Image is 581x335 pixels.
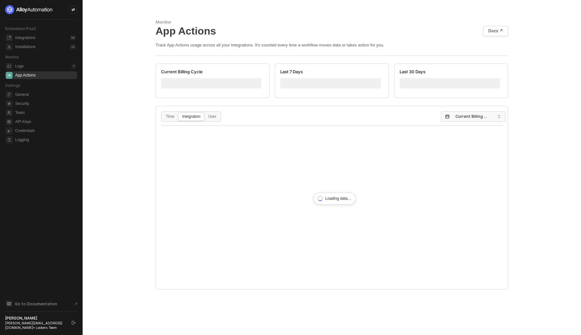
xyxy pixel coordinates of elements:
[15,100,76,107] span: Security
[483,26,508,36] a: Docs ↗
[6,44,13,50] span: installations
[156,25,508,37] div: App Actions
[15,127,76,135] span: Credentials
[5,26,36,31] span: Embedded iPaaS
[6,127,13,134] span: credentials
[6,118,13,125] span: api-key
[15,64,24,69] div: Logs
[5,5,77,14] a: logo
[6,300,12,307] span: documentation
[6,72,13,79] span: icon-app-actions
[6,63,13,70] span: icon-logs
[488,28,503,34] div: Docs ↗
[15,301,57,307] span: Go to Documentation
[15,109,76,117] span: Team
[6,91,13,98] span: general
[6,137,13,143] span: logging
[5,300,77,308] a: Knowledge Base
[6,35,13,41] span: integrations
[156,42,508,48] div: Track App Actions usage across all your integrations. It's counted every time a workflow moves da...
[73,301,79,307] span: document-arrow
[15,91,76,98] span: General
[205,115,220,125] div: User
[313,193,356,205] div: Loading data…
[5,316,66,321] div: [PERSON_NAME]
[5,83,20,88] span: Settings
[15,136,76,144] span: Logging
[178,115,204,125] div: Integration
[15,73,36,78] div: App Actions
[71,8,75,12] span: icon-swap
[400,69,425,75] div: Last 30 Days
[72,64,76,69] div: 7
[5,55,19,59] span: Monitor
[15,118,76,126] span: API Keys
[455,112,494,121] span: Current Billing Cycle
[72,321,76,325] span: logout
[15,44,36,50] div: Installations
[70,44,76,49] div: 10
[156,19,508,25] div: Monitor
[6,109,13,116] span: team
[6,100,13,107] span: security
[70,35,76,40] div: 68
[15,35,36,41] div: Integrations
[162,115,178,125] div: Time
[161,69,203,75] div: Current Billing Cycle
[5,5,53,14] img: logo
[280,69,303,75] div: Last 7 Days
[5,321,66,330] div: [PERSON_NAME][EMAIL_ADDRESS][DOMAIN_NAME] • Lookers Team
